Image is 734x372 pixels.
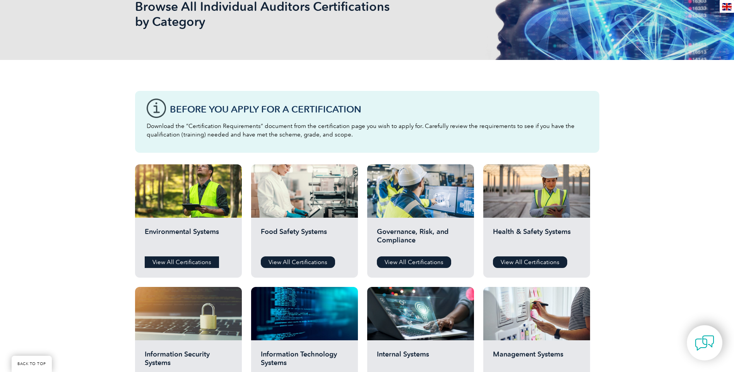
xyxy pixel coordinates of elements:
h3: Before You Apply For a Certification [170,104,588,114]
h2: Food Safety Systems [261,227,348,251]
img: en [722,3,732,10]
h2: Environmental Systems [145,227,232,251]
a: View All Certifications [493,256,567,268]
a: View All Certifications [377,256,451,268]
a: View All Certifications [261,256,335,268]
p: Download the “Certification Requirements” document from the certification page you wish to apply ... [147,122,588,139]
a: BACK TO TOP [12,356,52,372]
a: View All Certifications [145,256,219,268]
h2: Health & Safety Systems [493,227,580,251]
img: contact-chat.png [695,333,714,353]
h2: Governance, Risk, and Compliance [377,227,464,251]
